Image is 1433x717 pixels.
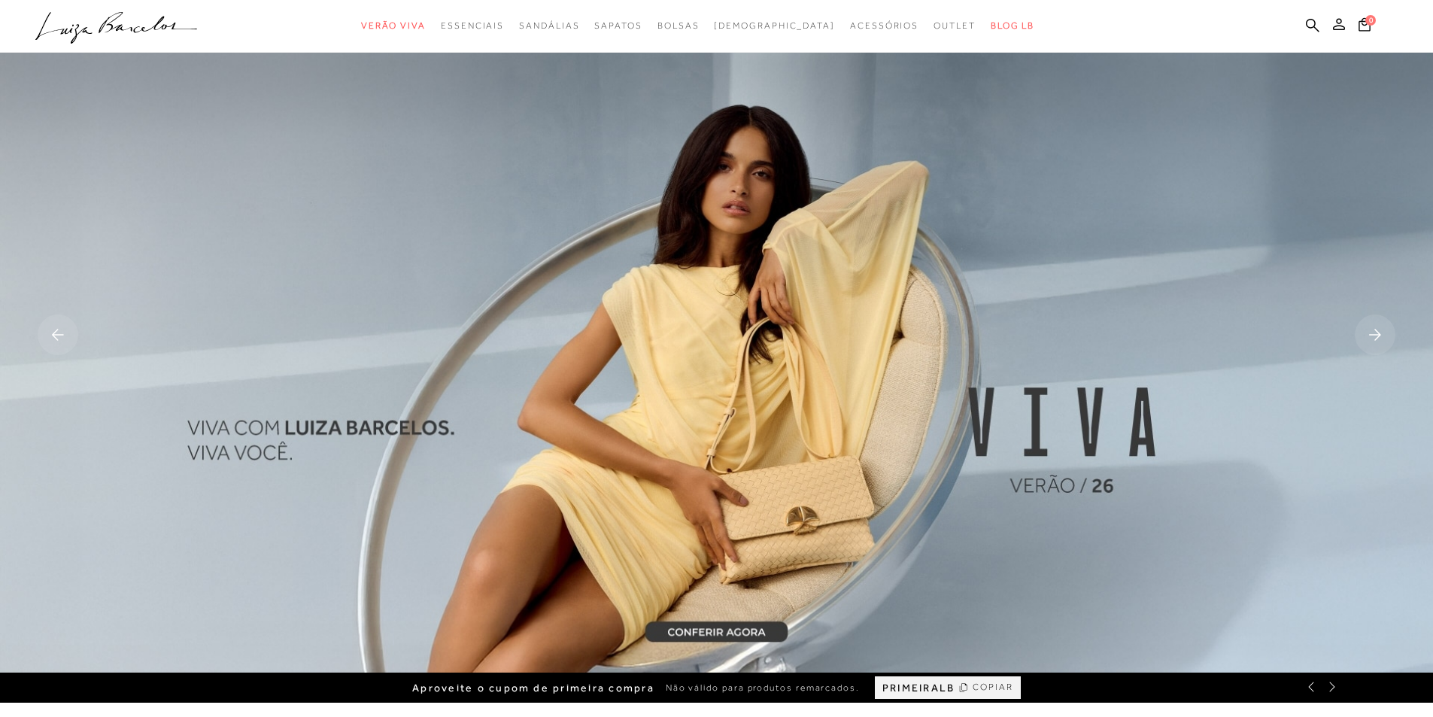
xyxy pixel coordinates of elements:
span: BLOG LB [991,20,1034,31]
a: noSubCategoriesText [934,12,976,40]
span: Sapatos [594,20,642,31]
span: Aproveite o cupom de primeira compra [412,682,654,694]
a: BLOG LB [991,12,1034,40]
span: Bolsas [657,20,700,31]
span: 0 [1365,15,1376,26]
a: noSubCategoriesText [519,12,579,40]
span: Verão Viva [361,20,426,31]
span: PRIMEIRALB [882,682,955,694]
span: COPIAR [973,680,1013,694]
a: noSubCategoriesText [657,12,700,40]
button: 0 [1354,17,1375,37]
a: noSubCategoriesText [850,12,918,40]
span: Outlet [934,20,976,31]
a: noSubCategoriesText [714,12,835,40]
span: Não válido para produtos remarcados. [666,682,860,694]
span: [DEMOGRAPHIC_DATA] [714,20,835,31]
span: Sandálias [519,20,579,31]
span: Acessórios [850,20,918,31]
a: noSubCategoriesText [361,12,426,40]
span: Essenciais [441,20,504,31]
a: noSubCategoriesText [441,12,504,40]
a: noSubCategoriesText [594,12,642,40]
